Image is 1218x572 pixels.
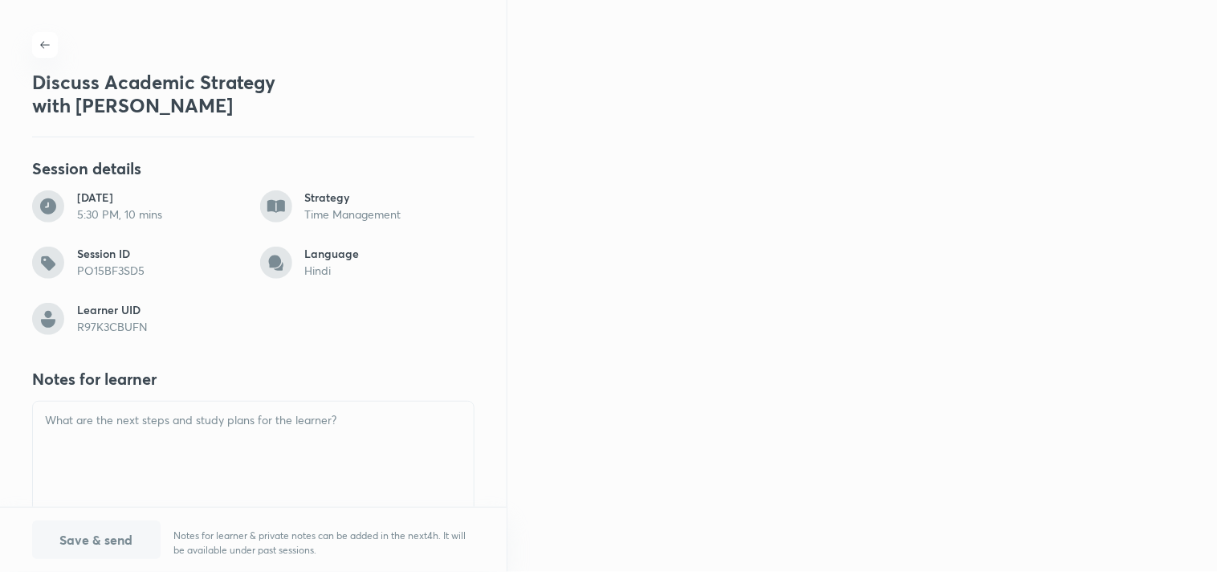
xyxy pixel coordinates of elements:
[305,190,475,205] h6: Strategy
[77,303,247,317] h6: Learner UID
[32,247,64,279] img: tag
[77,207,247,222] h6: 5:30 PM, 10 mins
[260,190,292,223] img: book
[63,13,106,26] span: Support
[32,367,157,391] h4: Notes for learner
[305,247,475,261] h6: Language
[77,264,247,278] h6: PO15BF3SD5
[173,529,475,558] p: Notes for learner & private notes can be added in the next 4h . It will be available under past s...
[77,247,247,261] h6: Session ID
[32,521,161,559] button: Save & send
[77,190,247,205] h6: [DATE]
[32,303,64,335] img: learner
[305,264,475,278] h6: Hindi
[260,247,292,279] img: language
[305,207,475,222] h6: Time Management
[77,320,247,334] h6: R97K3CBUFN
[32,71,278,117] h3: Discuss Academic Strategy with [PERSON_NAME]
[32,157,475,181] h4: Session details
[32,190,64,223] img: clock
